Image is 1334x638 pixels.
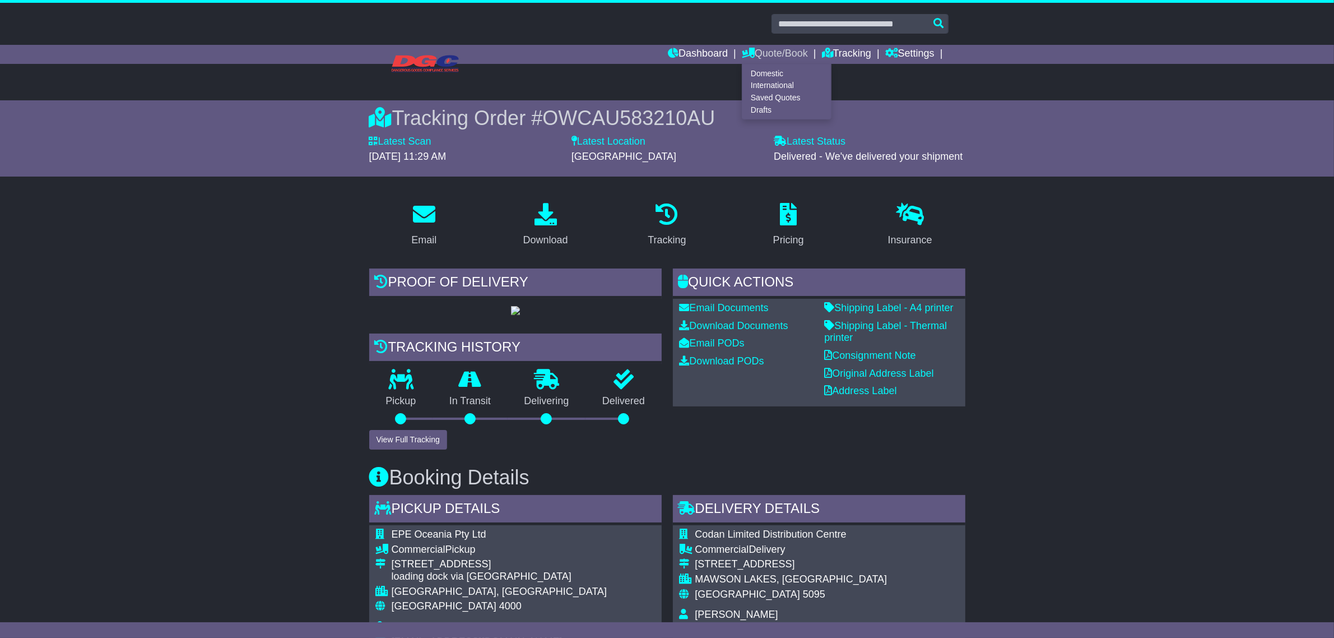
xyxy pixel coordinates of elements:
a: Pricing [766,199,811,252]
div: Pickup Details [369,495,662,525]
span: [GEOGRAPHIC_DATA] [392,600,496,612]
div: Insurance [888,233,932,248]
span: EPE Oceania Pty Ltd [392,529,486,540]
a: Settings [885,45,935,64]
h3: Booking Details [369,466,965,489]
label: Latest Scan [369,136,431,148]
a: Shipping Label - A4 printer [825,302,954,313]
div: MAWSON LAKES, [GEOGRAPHIC_DATA] [695,574,887,586]
span: Commercial [695,544,749,555]
a: Saved Quotes [742,92,831,104]
a: Quote/Book [742,45,808,64]
a: Address Label [825,385,897,396]
div: Quick Actions [673,269,965,299]
div: [GEOGRAPHIC_DATA], [GEOGRAPHIC_DATA] [392,586,607,598]
a: Download Documents [680,320,788,331]
div: Pricing [773,233,804,248]
div: Download [523,233,568,248]
span: 4000 [499,600,522,612]
div: Pickup [392,544,607,556]
div: Tracking [648,233,686,248]
div: [STREET_ADDRESS] [695,558,887,571]
span: [GEOGRAPHIC_DATA] [571,151,676,162]
a: International [742,80,831,92]
div: Tracking Order # [369,106,965,130]
a: Tracking [822,45,871,64]
div: Proof of Delivery [369,269,662,299]
a: Download PODs [680,355,764,367]
img: GetPodImage [511,306,520,315]
p: In Transit [433,395,508,408]
span: 5095 [803,589,825,600]
a: Drafts [742,104,831,116]
span: Commercial [392,544,445,555]
a: Download [516,199,575,252]
a: Insurance [881,199,940,252]
a: Email [404,199,444,252]
span: [GEOGRAPHIC_DATA] [695,589,800,600]
span: [PERSON_NAME] [695,609,778,620]
span: Delivered - We've delivered your shipment [774,151,963,162]
a: Shipping Label - Thermal printer [825,320,947,344]
a: Domestic [742,67,831,80]
a: Dashboard [668,45,728,64]
div: Quote/Book [742,64,831,119]
label: Latest Status [774,136,845,148]
p: Pickup [369,395,433,408]
div: Email [411,233,436,248]
a: Original Address Label [825,368,934,379]
label: Latest Location [571,136,645,148]
div: [STREET_ADDRESS] [392,558,607,571]
span: Logistic Coordinator Coordinator [392,621,537,632]
div: Tracking history [369,334,662,364]
p: Delivering [508,395,586,408]
p: Delivered [585,395,662,408]
a: Email Documents [680,302,769,313]
a: Tracking [640,199,693,252]
button: View Full Tracking [369,430,447,450]
div: Delivery Details [673,495,965,525]
span: Codan Limited Distribution Centre [695,529,847,540]
span: OWCAU583210AU [542,107,715,130]
div: Delivery [695,544,887,556]
div: loading dock via [GEOGRAPHIC_DATA] [392,571,607,583]
a: Email PODs [680,338,745,349]
span: [DATE] 11:29 AM [369,151,447,162]
a: Consignment Note [825,350,916,361]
